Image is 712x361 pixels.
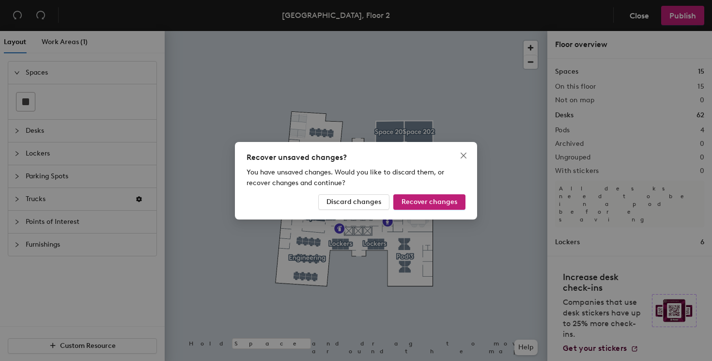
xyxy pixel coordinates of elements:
div: Recover unsaved changes? [247,152,465,163]
button: Recover changes [393,194,465,210]
button: Close [456,148,471,163]
span: Discard changes [326,198,381,206]
span: close [460,152,467,159]
span: You have unsaved changes. Would you like to discard them, or recover changes and continue? [247,168,444,187]
button: Discard changes [318,194,389,210]
span: Recover changes [402,198,457,206]
span: Close [456,152,471,159]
